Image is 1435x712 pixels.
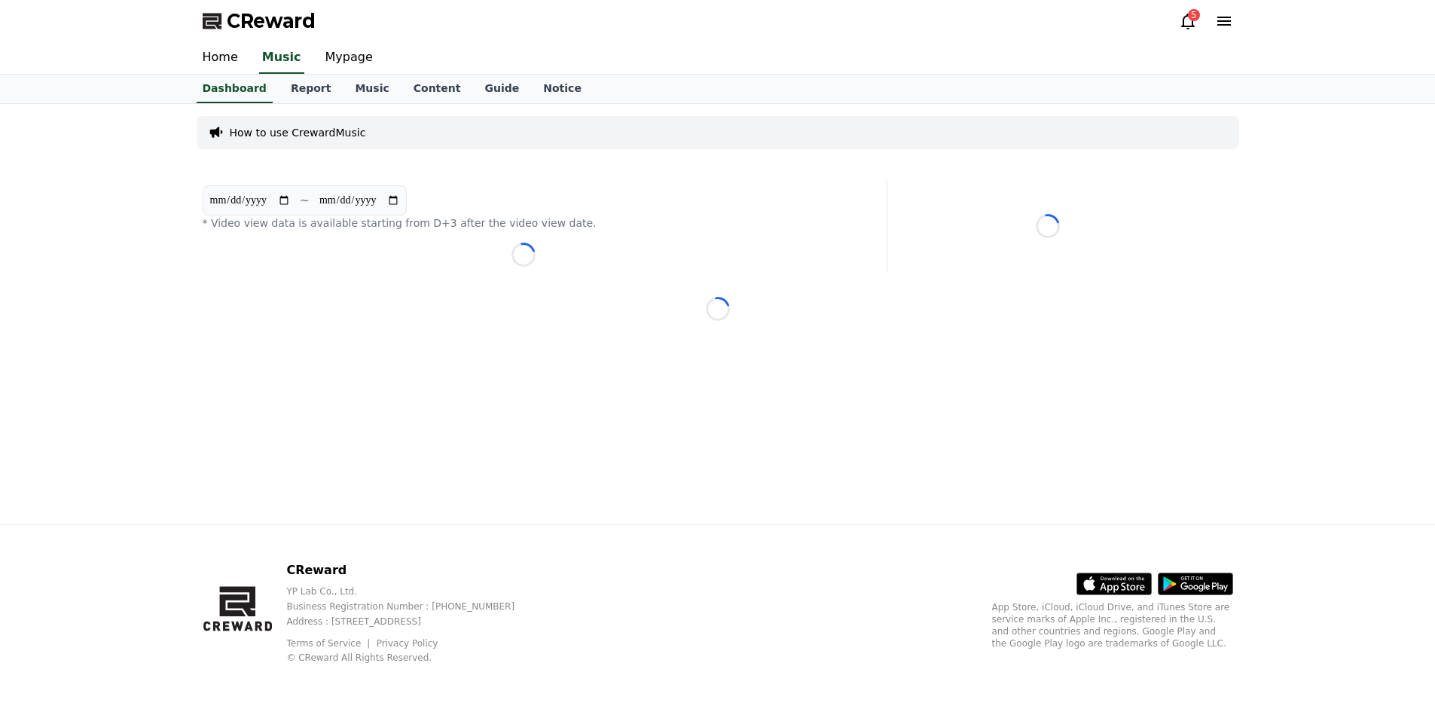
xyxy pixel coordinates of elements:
p: ~ [300,191,310,209]
a: Terms of Service [286,638,372,649]
p: Business Registration Number : [PHONE_NUMBER] [286,600,539,613]
a: Dashboard [197,75,273,103]
a: 5 [1179,12,1197,30]
p: App Store, iCloud, iCloud Drive, and iTunes Store are service marks of Apple Inc., registered in ... [992,601,1233,649]
span: CReward [227,9,316,33]
a: Report [279,75,343,103]
p: * Video view data is available starting from D+3 after the video view date. [203,215,844,231]
a: Guide [472,75,531,103]
a: Notice [531,75,594,103]
a: Mypage [313,42,385,74]
a: Privacy Policy [377,638,438,649]
p: Address : [STREET_ADDRESS] [286,616,539,628]
p: YP Lab Co., Ltd. [286,585,539,597]
a: Music [343,75,401,103]
a: Home [191,42,250,74]
div: 5 [1188,9,1200,21]
a: How to use CrewardMusic [230,125,366,140]
a: Content [401,75,473,103]
p: CReward [286,561,539,579]
p: © CReward All Rights Reserved. [286,652,539,664]
a: CReward [203,9,316,33]
a: Music [259,42,304,74]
